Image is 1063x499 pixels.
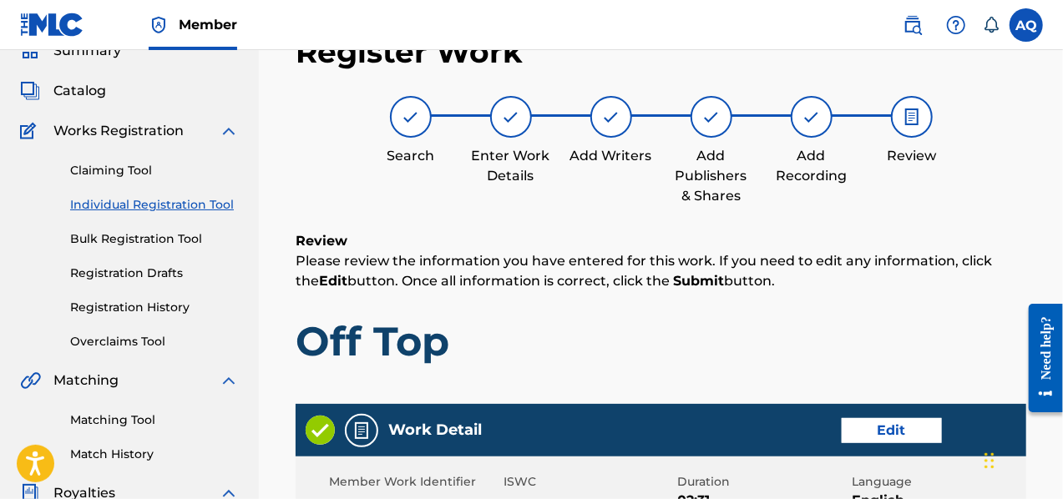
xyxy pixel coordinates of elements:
img: Summary [20,41,40,61]
span: ISWC [504,473,674,491]
span: Duration [678,473,848,491]
img: step indicator icon for Enter Work Details [501,107,521,127]
div: Search [369,146,453,166]
div: Enter Work Details [469,146,553,186]
img: step indicator icon for Review [902,107,922,127]
img: step indicator icon for Add Publishers & Shares [701,107,721,127]
h2: Register Work [296,33,523,71]
h1: Off Top [296,316,1026,366]
img: expand [219,121,239,141]
span: Summary [53,41,121,61]
a: Overclaims Tool [70,333,239,350]
span: Member [179,15,237,34]
img: search [903,15,923,35]
div: Add Publishers & Shares [670,146,753,206]
div: Add Writers [569,146,653,166]
iframe: Chat Widget [979,419,1063,499]
strong: Edit [319,273,347,289]
a: CatalogCatalog [20,81,106,101]
span: Matching [53,370,119,391]
a: Claiming Tool [70,162,239,179]
span: Language [852,473,1022,491]
a: Registration History [70,299,239,316]
a: Bulk Registration Tool [70,230,239,248]
img: step indicator icon for Search [401,107,421,127]
a: Public Search [896,8,929,42]
div: Notifications [983,17,1000,33]
img: Matching [20,370,41,391]
span: Member Work Identifier [329,473,499,491]
button: Edit [842,418,942,443]
a: Matching Tool [70,411,239,429]
img: Catalog [20,81,40,101]
img: MLC Logo [20,13,84,37]
div: User Menu [1010,8,1043,42]
img: Works Registration [20,121,42,141]
a: SummarySummary [20,41,121,61]
span: Catalog [53,81,106,101]
img: Valid [306,416,335,445]
img: expand [219,370,239,391]
div: Drag [985,436,995,486]
iframe: Resource Center [1016,291,1063,426]
div: Add Recording [770,146,853,186]
a: Individual Registration Tool [70,196,239,214]
div: Help [939,8,973,42]
p: Please review the information you have entered for this work. If you need to edit any information... [296,251,1026,291]
a: Match History [70,446,239,463]
div: Review [870,146,954,166]
a: Registration Drafts [70,265,239,282]
h6: Review [296,231,1026,251]
img: step indicator icon for Add Writers [601,107,621,127]
img: Top Rightsholder [149,15,169,35]
h5: Work Detail [388,421,482,440]
img: help [946,15,966,35]
span: Works Registration [53,121,184,141]
img: Work Detail [352,421,372,441]
img: step indicator icon for Add Recording [802,107,822,127]
strong: Submit [673,273,724,289]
